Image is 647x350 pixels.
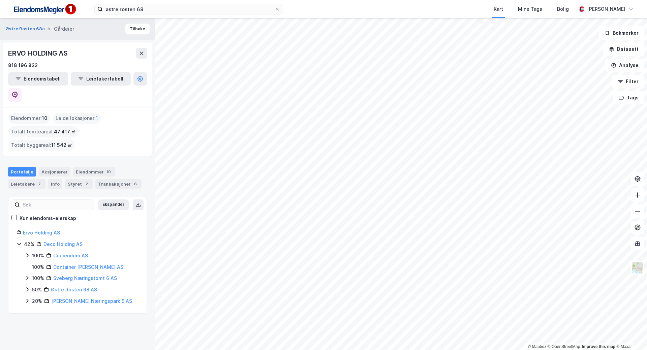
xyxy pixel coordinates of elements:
[32,274,44,282] div: 100%
[612,75,644,88] button: Filter
[8,72,68,86] button: Eiendomstabell
[599,26,644,40] button: Bokmerker
[11,2,78,17] img: F4PB6Px+NJ5v8B7XTbfpPpyloAAAAASUVORK5CYII=
[8,140,75,151] div: Totalt byggareal :
[587,5,625,13] div: [PERSON_NAME]
[51,287,97,292] a: Østre Rosten 68 AS
[39,167,70,177] div: Aksjonærer
[582,344,615,349] a: Improve this map
[96,114,98,122] span: 1
[613,318,647,350] iframe: Chat Widget
[73,167,115,177] div: Eiendommer
[32,297,42,305] div: 20%
[54,25,74,33] div: Gårdeier
[8,126,79,137] div: Totalt tomteareal :
[65,179,93,189] div: Styret
[32,263,44,271] div: 100%
[32,286,42,294] div: 50%
[53,253,88,258] a: Coeiendom AS
[8,113,50,124] div: Eiendommer :
[132,181,139,187] div: 6
[613,318,647,350] div: Kontrollprogram for chat
[48,179,62,189] div: Info
[125,24,150,34] button: Tilbake
[51,298,132,304] a: [PERSON_NAME] Næringspark 5 AS
[8,48,69,59] div: ERVO HOLDING AS
[494,5,503,13] div: Kart
[51,141,72,149] span: 11 542 ㎡
[24,240,34,248] div: 42%
[42,114,48,122] span: 10
[53,264,123,270] a: Container [PERSON_NAME] AS
[53,275,117,281] a: Sveberg Næringstomt 6 AS
[8,179,45,189] div: Leietakere
[105,168,112,175] div: 10
[83,181,90,187] div: 2
[54,128,76,136] span: 47 417 ㎡
[98,199,129,210] button: Ekspander
[20,214,76,222] div: Kun eiendoms-eierskap
[20,200,94,210] input: Søk
[518,5,542,13] div: Mine Tags
[603,42,644,56] button: Datasett
[8,167,36,177] div: Portefølje
[95,179,142,189] div: Transaksjoner
[71,72,131,86] button: Leietakertabell
[557,5,569,13] div: Bolig
[23,230,60,235] a: Ervo Holding AS
[8,61,38,69] div: 818 196 822
[605,59,644,72] button: Analyse
[548,344,580,349] a: OpenStreetMap
[528,344,546,349] a: Mapbox
[43,241,83,247] a: Deco Holding AS
[32,252,44,260] div: 100%
[36,181,43,187] div: 7
[631,261,644,274] img: Z
[103,4,275,14] input: Søk på adresse, matrikkel, gårdeiere, leietakere eller personer
[53,113,101,124] div: Leide lokasjoner :
[613,91,644,104] button: Tags
[5,26,46,32] button: Østre Rosten 68a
